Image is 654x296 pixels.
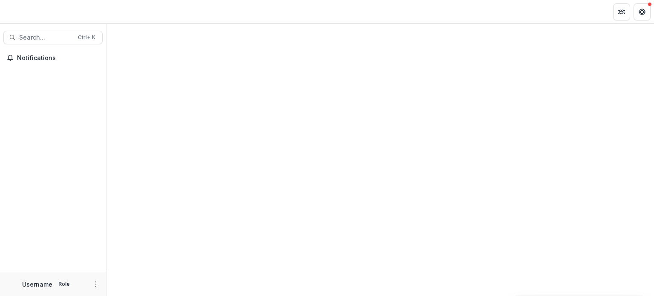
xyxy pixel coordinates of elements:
[56,280,72,288] p: Role
[634,3,651,20] button: Get Help
[110,6,146,18] nav: breadcrumb
[19,34,73,41] span: Search...
[3,31,103,44] button: Search...
[22,280,52,289] p: Username
[613,3,630,20] button: Partners
[91,279,101,289] button: More
[76,33,97,42] div: Ctrl + K
[17,55,99,62] span: Notifications
[3,51,103,65] button: Notifications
